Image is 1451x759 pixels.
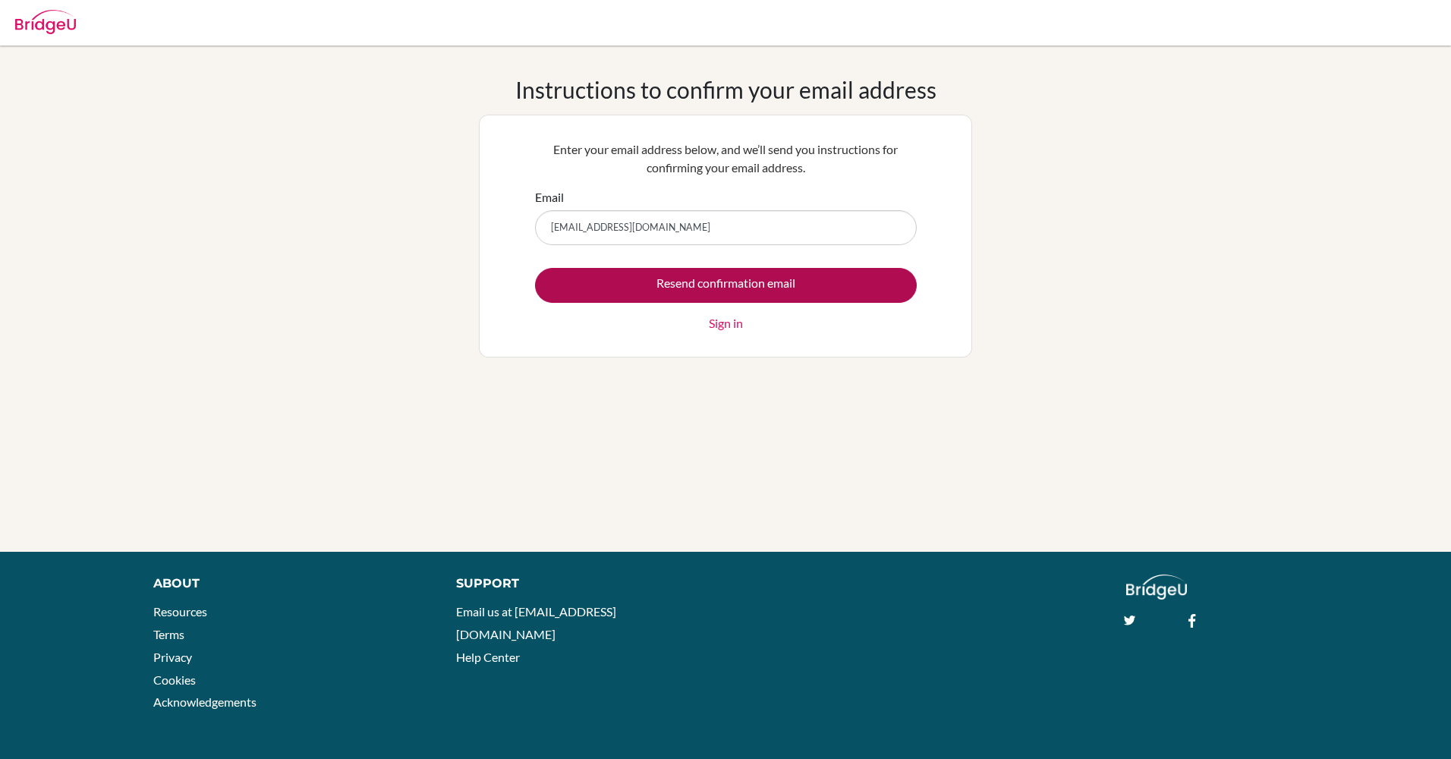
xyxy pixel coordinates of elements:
a: Resources [153,604,207,619]
input: Resend confirmation email [535,268,917,303]
div: Support [456,575,707,593]
a: Email us at [EMAIL_ADDRESS][DOMAIN_NAME] [456,604,616,641]
a: Acknowledgements [153,694,257,709]
h1: Instructions to confirm your email address [515,76,936,103]
a: Sign in [709,314,743,332]
img: Bridge-U [15,10,76,34]
a: Terms [153,627,184,641]
label: Email [535,188,564,206]
a: Help Center [456,650,520,664]
a: Privacy [153,650,192,664]
a: Cookies [153,672,196,687]
p: Enter your email address below, and we’ll send you instructions for confirming your email address. [535,140,917,177]
img: logo_white@2x-f4f0deed5e89b7ecb1c2cc34c3e3d731f90f0f143d5ea2071677605dd97b5244.png [1126,575,1188,600]
div: About [153,575,423,593]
